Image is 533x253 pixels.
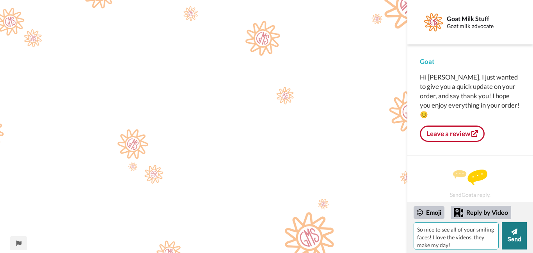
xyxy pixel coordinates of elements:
[420,57,521,66] div: Goat
[414,206,444,219] div: Emoji
[424,13,443,32] img: Profile Image
[502,222,527,249] button: Send
[451,206,511,219] div: Reply by Video
[447,15,512,22] div: Goat Milk Stuff
[420,126,485,142] a: Leave a review
[420,73,521,119] div: Hi [PERSON_NAME], I just wanted to give you a quick update on your order, and say thank you! I ho...
[447,23,512,30] div: Goat milk advocate
[414,222,499,249] textarea: So nice to see all of your smiling faces! I love the videos, they make my day!
[418,169,522,198] div: Send Goat a reply.
[453,170,487,185] img: message.svg
[65,85,342,241] iframe: Thank You From Goat Milk Stuff
[454,208,463,217] div: Reply by Video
